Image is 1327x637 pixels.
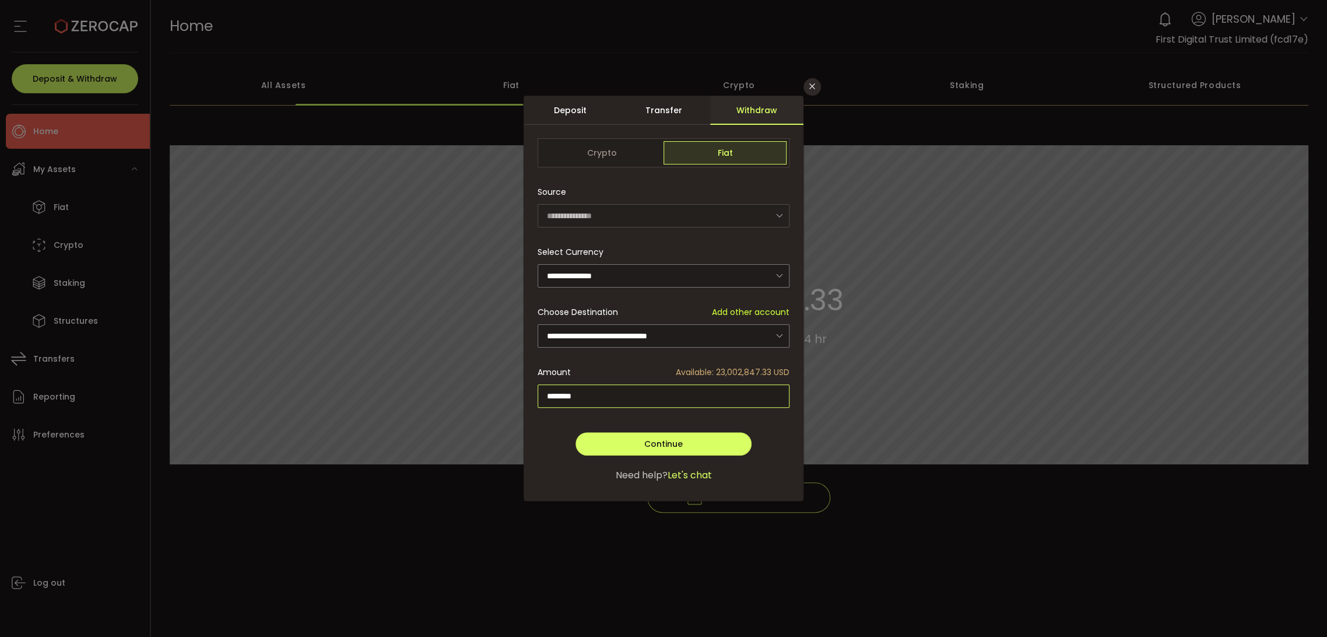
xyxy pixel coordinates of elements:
span: Available: 23,002,847.33 USD [676,366,789,379]
span: Need help? [616,468,668,482]
label: Select Currency [538,246,610,258]
button: Continue [575,432,752,456]
button: Close [803,78,821,96]
span: Crypto [540,141,663,164]
span: Continue [644,438,683,450]
div: Transfer [617,96,710,125]
div: dialog [524,96,803,501]
span: Fiat [663,141,787,164]
span: Let's chat [668,468,712,482]
div: Deposit [524,96,617,125]
span: Add other account [712,306,789,318]
span: Choose Destination [538,306,618,318]
div: Withdraw [710,96,803,125]
span: Amount [538,366,571,379]
iframe: Chat Widget [1269,581,1327,637]
span: Source [538,180,566,204]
